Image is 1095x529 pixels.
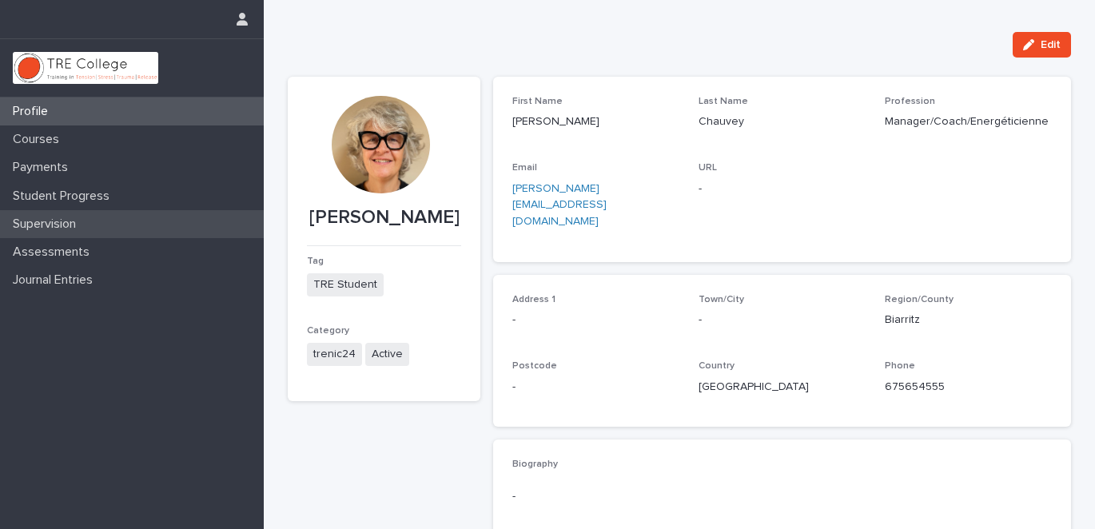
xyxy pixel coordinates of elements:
[885,295,954,304] span: Region/County
[885,312,1052,328] p: Biarritz
[6,189,122,204] p: Student Progress
[512,312,679,328] p: -
[699,163,717,173] span: URL
[512,113,679,130] p: [PERSON_NAME]
[1041,39,1061,50] span: Edit
[1013,32,1071,58] button: Edit
[512,97,563,106] span: First Name
[699,113,866,130] p: Chauvey
[512,379,679,396] p: -
[512,361,557,371] span: Postcode
[13,52,158,84] img: L01RLPSrRaOWR30Oqb5K
[699,97,748,106] span: Last Name
[365,343,409,366] span: Active
[699,295,744,304] span: Town/City
[699,361,735,371] span: Country
[6,272,106,288] p: Journal Entries
[6,160,81,175] p: Payments
[307,343,362,366] span: trenic24
[885,381,945,392] a: 675654555
[6,132,72,147] p: Courses
[885,97,935,106] span: Profession
[307,326,349,336] span: Category
[512,459,558,469] span: Biography
[307,273,384,296] span: TRE Student
[6,245,102,260] p: Assessments
[512,163,537,173] span: Email
[6,217,89,232] p: Supervision
[699,312,866,328] p: -
[307,257,324,266] span: Tag
[307,206,461,229] p: [PERSON_NAME]
[885,361,915,371] span: Phone
[512,295,555,304] span: Address 1
[699,379,866,396] p: [GEOGRAPHIC_DATA]
[699,181,866,197] p: -
[885,113,1052,130] p: Manager/Coach/Energéticienne
[512,183,607,228] a: [PERSON_NAME][EMAIL_ADDRESS][DOMAIN_NAME]
[6,104,61,119] p: Profile
[512,488,1052,505] p: -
